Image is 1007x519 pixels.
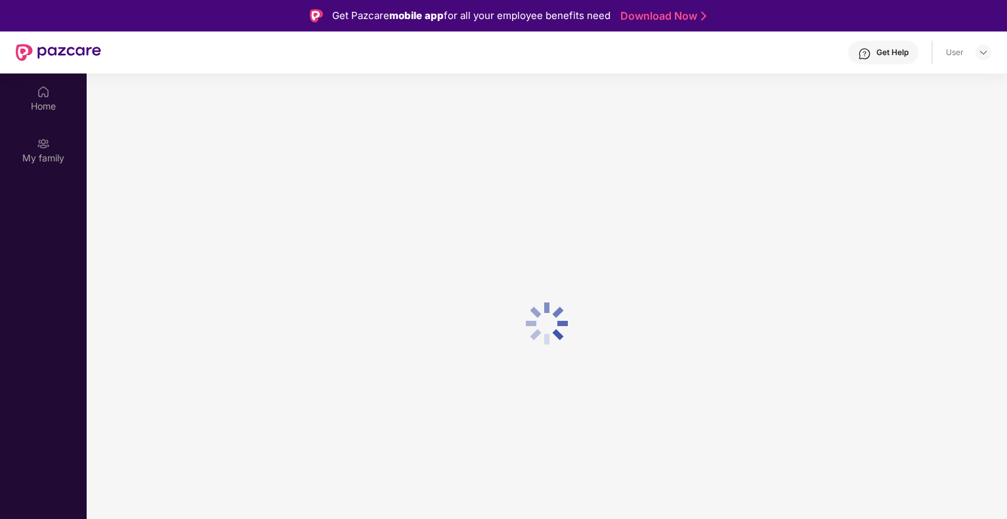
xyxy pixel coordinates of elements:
[310,9,323,22] img: Logo
[876,47,909,58] div: Get Help
[946,47,964,58] div: User
[620,9,702,23] a: Download Now
[389,9,444,22] strong: mobile app
[37,137,50,150] img: svg+xml;base64,PHN2ZyB3aWR0aD0iMjAiIGhlaWdodD0iMjAiIHZpZXdCb3g9IjAgMCAyMCAyMCIgZmlsbD0ibm9uZSIgeG...
[978,47,989,58] img: svg+xml;base64,PHN2ZyBpZD0iRHJvcGRvd24tMzJ4MzIiIHhtbG5zPSJodHRwOi8vd3d3LnczLm9yZy8yMDAwL3N2ZyIgd2...
[858,47,871,60] img: svg+xml;base64,PHN2ZyBpZD0iSGVscC0zMngzMiIgeG1sbnM9Imh0dHA6Ly93d3cudzMub3JnLzIwMDAvc3ZnIiB3aWR0aD...
[332,8,611,24] div: Get Pazcare for all your employee benefits need
[37,85,50,98] img: svg+xml;base64,PHN2ZyBpZD0iSG9tZSIgeG1sbnM9Imh0dHA6Ly93d3cudzMub3JnLzIwMDAvc3ZnIiB3aWR0aD0iMjAiIG...
[701,9,706,23] img: Stroke
[16,44,101,61] img: New Pazcare Logo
